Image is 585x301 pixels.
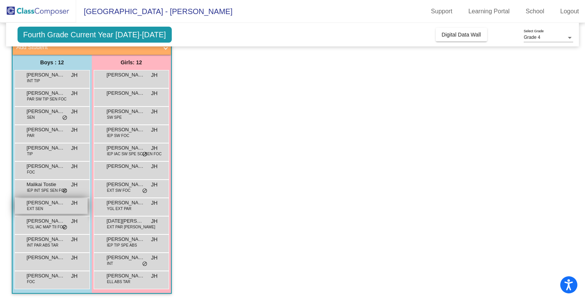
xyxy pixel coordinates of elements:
div: Boys : 12 [13,55,92,70]
span: JH [151,254,158,262]
span: INT [107,261,113,266]
span: INT TIP [27,78,40,84]
span: [PERSON_NAME] [107,272,145,280]
span: JH [71,71,78,79]
a: Support [425,5,459,18]
span: [PERSON_NAME] [27,217,65,225]
span: JH [71,144,78,152]
span: [PERSON_NAME] [107,254,145,261]
span: JH [71,236,78,244]
span: do_not_disturb_alt [62,115,67,121]
span: [PERSON_NAME] [107,71,145,79]
span: [PERSON_NAME] [27,89,65,97]
span: [PERSON_NAME] [107,236,145,243]
span: SEN [27,115,35,120]
span: Fourth Grade Current Year [DATE]-[DATE] [18,27,172,43]
span: JH [151,236,158,244]
span: EXT PAR [PERSON_NAME] [107,224,155,230]
span: [DATE][PERSON_NAME] [107,217,145,225]
span: [PERSON_NAME] [107,144,145,152]
span: IEP INT SPE SEN FOC [27,188,67,193]
span: JH [151,71,158,79]
span: JH [151,162,158,170]
span: JH [151,126,158,134]
span: JH [71,162,78,170]
span: [PERSON_NAME] [27,71,65,79]
span: IEP TIP SPE ABS [107,242,137,248]
span: do_not_disturb_alt [142,188,147,194]
span: [PERSON_NAME] [27,236,65,243]
span: YGL EXT PAR [107,206,131,212]
span: [PERSON_NAME] [27,144,65,152]
button: Digital Data Wall [436,28,487,41]
span: JH [151,272,158,280]
span: JH [71,254,78,262]
span: do_not_disturb_alt [62,225,67,231]
span: TIP [27,151,33,157]
span: [PERSON_NAME] [PERSON_NAME] [27,162,65,170]
span: JH [151,108,158,116]
span: [PERSON_NAME] [107,89,145,97]
span: PAR [27,133,35,139]
span: ELL ABS TAR [107,279,131,285]
mat-expansion-panel-header: Add Student [13,40,171,55]
span: JH [71,89,78,97]
span: JH [151,199,158,207]
a: Learning Portal [462,5,516,18]
span: JH [151,89,158,97]
a: School [519,5,550,18]
span: IEP IAC SW SPE SCI SEN FOC [107,151,162,157]
span: INT PAR ABS TAR [27,242,59,248]
span: [PERSON_NAME] [107,199,145,207]
div: Girls: 12 [92,55,171,70]
span: PAR SW TIP SEN FOC [27,96,67,102]
span: [PERSON_NAME] [27,199,65,207]
span: FOC [27,279,35,285]
span: Grade 4 [524,35,540,40]
span: do_not_disturb_alt [142,261,147,267]
span: Malikai Tostie [27,181,65,188]
span: do_not_disturb_alt [142,151,147,158]
span: JH [151,217,158,225]
span: IEP SW FOC [107,133,129,139]
span: JH [71,272,78,280]
a: Logout [554,5,585,18]
span: [PERSON_NAME] [107,108,145,115]
span: [PERSON_NAME] [107,126,145,134]
mat-panel-title: Add Student [16,43,158,52]
span: [PERSON_NAME] [27,108,65,115]
span: JH [71,108,78,116]
span: JH [71,126,78,134]
span: [PERSON_NAME] [27,254,65,261]
span: JH [151,181,158,189]
span: EXT SEN [27,206,43,212]
span: Digital Data Wall [442,32,481,38]
span: JH [71,217,78,225]
span: JH [151,144,158,152]
span: do_not_disturb_alt [62,188,67,194]
span: [PERSON_NAME] [27,126,65,134]
span: [PERSON_NAME] [27,272,65,280]
span: [PERSON_NAME] [107,162,145,170]
span: FOC [27,169,35,175]
span: JH [71,199,78,207]
span: [GEOGRAPHIC_DATA] - [PERSON_NAME] [76,5,232,18]
span: YGL IAC MAP TII FOC [27,224,66,230]
span: SW SPE [107,115,122,120]
span: JH [71,181,78,189]
span: [PERSON_NAME] [107,181,145,188]
span: EXT SW FOC [107,188,131,193]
